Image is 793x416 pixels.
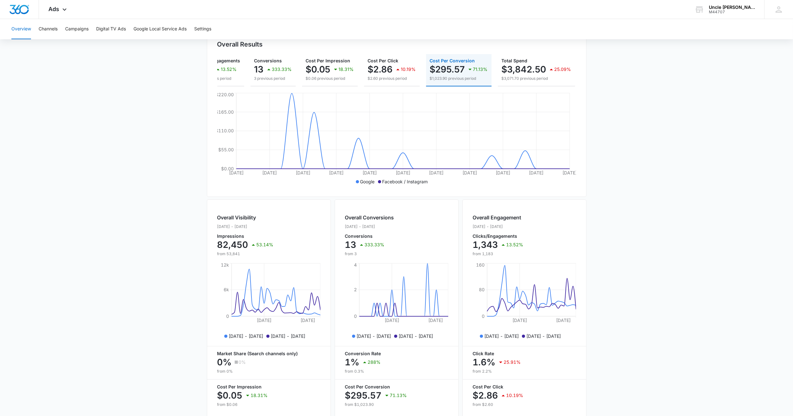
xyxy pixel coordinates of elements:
p: $0.05 [306,64,331,74]
p: $3,071.70 previous period [502,76,571,81]
p: from 53,841 [217,251,274,257]
tspan: 6k [224,287,229,292]
h3: Overall Results [217,40,263,49]
tspan: $0.00 [221,166,234,171]
tspan: [DATE] [496,170,510,175]
p: $2.60 previous period [368,76,416,81]
p: $3,842.50 [502,64,546,74]
p: from 3 [345,251,394,257]
tspan: [DATE] [429,170,443,175]
tspan: 80 [479,287,485,292]
tspan: $165.00 [215,109,234,115]
tspan: [DATE] [257,318,271,323]
p: from 0.3% [345,369,448,374]
tspan: [DATE] [396,170,410,175]
p: 13 [345,240,356,250]
p: $2.86 [368,64,393,74]
button: Campaigns [65,19,89,39]
p: Conversion Rate [345,351,448,356]
span: Total Spend [502,58,528,63]
span: Conversions [254,58,282,63]
tspan: [DATE] [300,318,315,323]
p: [DATE] - [DATE] [526,333,561,339]
tspan: $110.00 [215,128,234,133]
tspan: 160 [476,262,485,268]
p: 3 previous period [254,76,292,81]
p: from 2.2% [473,369,576,374]
p: 288% [368,360,381,364]
p: 1.6% [473,357,496,367]
p: [DATE] - [DATE] [473,224,524,230]
p: Facebook / Instagram [382,178,428,185]
h2: Overall Conversions [345,214,394,221]
span: Ads [48,6,59,12]
p: 1% [345,357,360,367]
div: account id [709,10,755,14]
span: Clicks/Engagements [196,58,240,63]
p: [DATE] - [DATE] [217,224,274,230]
tspan: [DATE] [295,170,310,175]
button: Channels [39,19,58,39]
p: Cost Per Impression [217,385,320,389]
tspan: [DATE] [512,318,527,323]
p: 13.52% [506,243,524,247]
tspan: [DATE] [229,170,244,175]
p: 10.19% [401,67,416,72]
p: [DATE] - [DATE] [271,333,305,339]
p: $2.86 [473,390,498,400]
span: Cost Per Click [368,58,399,63]
p: Impressions [217,234,274,238]
tspan: 0 [482,313,485,319]
p: 71.13% [390,393,407,398]
p: [DATE] - [DATE] [399,333,433,339]
p: $0.06 previous period [306,76,354,81]
tspan: [DATE] [556,318,571,323]
tspan: 12k [221,262,229,268]
p: 333.33% [272,67,292,72]
p: [DATE] - [DATE] [484,333,519,339]
button: Overview [11,19,31,39]
p: $0.05 [217,390,243,400]
p: from $2.60 [473,402,576,407]
p: from $0.06 [217,402,320,407]
p: 13 [254,64,264,74]
p: 1,343 [473,240,498,250]
p: from 1,183 [473,251,524,257]
tspan: [DATE] [329,170,344,175]
p: 0% [217,357,232,367]
p: Click Rate [473,351,576,356]
p: Cost Per Click [473,385,576,389]
p: 0% [239,360,246,364]
p: Google [360,178,375,185]
p: $295.57 [430,64,465,74]
p: 1.2k previous period [196,76,240,81]
p: Cost Per Conversion [345,385,448,389]
p: 13.52% [221,67,237,72]
tspan: [DATE] [362,170,377,175]
h2: Overall Visibility [217,214,274,221]
p: 53.14% [257,243,274,247]
p: Conversions [345,234,394,238]
button: Google Local Service Ads [133,19,187,39]
button: Settings [194,19,211,39]
div: account name [709,5,755,10]
button: Digital TV Ads [96,19,126,39]
tspan: $220.00 [215,92,234,97]
p: $1,023.90 previous period [430,76,488,81]
p: 18.31% [339,67,354,72]
tspan: 4 [354,262,357,268]
p: 82,450 [217,240,248,250]
h2: Overall Engagement [473,214,524,221]
tspan: $55.00 [218,147,234,152]
tspan: [DATE] [462,170,477,175]
p: from 0% [217,369,320,374]
p: [DATE] - [DATE] [229,333,263,339]
p: from $1,023.90 [345,402,448,407]
tspan: 0 [226,313,229,319]
p: $295.57 [345,390,382,400]
p: 10.19% [506,393,524,398]
p: 333.33% [365,243,385,247]
tspan: [DATE] [428,318,443,323]
tspan: 0 [354,313,357,319]
span: Cost Per Conversion [430,58,475,63]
